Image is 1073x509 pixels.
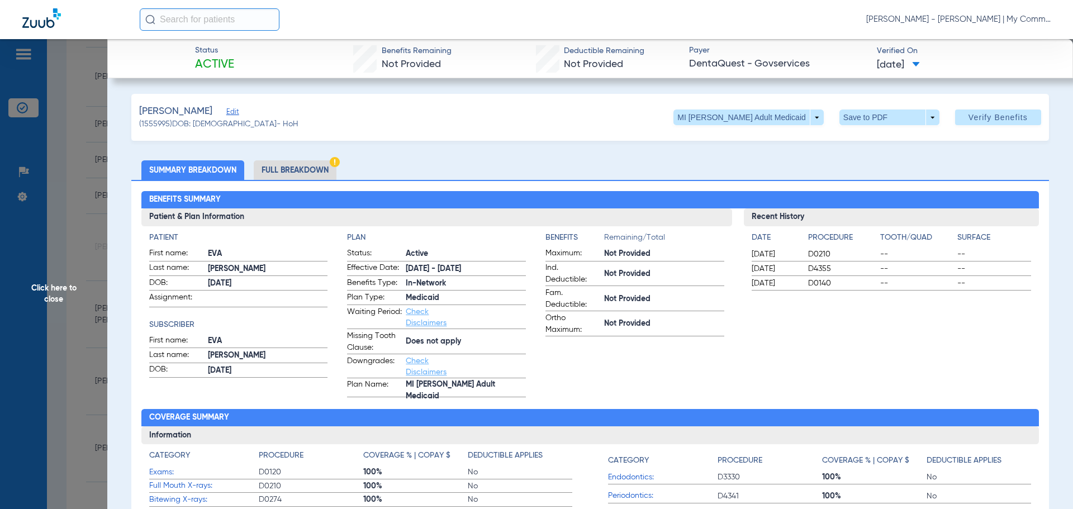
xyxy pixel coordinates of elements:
[149,232,328,244] h4: Patient
[689,45,867,56] span: Payer
[545,262,600,286] span: Ind. Deductible:
[347,262,402,275] span: Effective Date:
[406,292,526,304] span: Medicaid
[140,8,279,31] input: Search for patients
[259,481,363,492] span: D0210
[363,481,468,492] span: 100%
[808,278,876,289] span: D0140
[208,263,328,275] span: [PERSON_NAME]
[608,490,718,502] span: Periodontics:
[347,379,402,397] span: Plan Name:
[744,208,1039,226] h3: Recent History
[957,249,1031,260] span: --
[880,249,954,260] span: --
[957,263,1031,274] span: --
[808,263,876,274] span: D4355
[927,472,1031,483] span: No
[363,450,450,462] h4: Coverage % | Copay $
[822,491,927,502] span: 100%
[406,278,526,289] span: In-Network
[752,263,799,274] span: [DATE]
[752,232,799,248] app-breakdown-title: Date
[1017,455,1073,509] iframe: Chat Widget
[927,491,1031,502] span: No
[545,248,600,261] span: Maximum:
[363,467,468,478] span: 100%
[608,450,718,470] app-breakdown-title: Category
[141,191,1039,209] h2: Benefits Summary
[564,45,644,57] span: Deductible Remaining
[673,110,824,125] button: MI [PERSON_NAME] Adult Medicaid
[208,278,328,289] span: [DATE]
[208,335,328,347] span: EVA
[752,249,799,260] span: [DATE]
[866,14,1051,25] span: [PERSON_NAME] - [PERSON_NAME] | My Community Dental Centers
[226,108,236,118] span: Edit
[259,494,363,505] span: D0274
[689,57,867,71] span: DentaQuest - Govservices
[347,277,402,291] span: Benefits Type:
[808,232,876,248] app-breakdown-title: Procedure
[877,45,1055,57] span: Verified On
[564,59,623,69] span: Not Provided
[406,248,526,260] span: Active
[604,268,724,280] span: Not Provided
[208,248,328,260] span: EVA
[468,481,572,492] span: No
[822,450,927,470] app-breakdown-title: Coverage % | Copay $
[141,426,1039,444] h3: Information
[149,248,204,261] span: First name:
[149,349,204,363] span: Last name:
[347,355,402,378] span: Downgrades:
[880,232,954,248] app-breakdown-title: Tooth/Quad
[808,249,876,260] span: D0210
[604,248,724,260] span: Not Provided
[347,248,402,261] span: Status:
[259,467,363,478] span: D0120
[718,472,822,483] span: D3330
[880,263,954,274] span: --
[752,232,799,244] h4: Date
[149,292,204,307] span: Assignment:
[363,494,468,505] span: 100%
[149,480,259,492] span: Full Mouth X-rays:
[406,263,526,275] span: [DATE] - [DATE]
[149,262,204,275] span: Last name:
[382,45,452,57] span: Benefits Remaining
[545,232,604,244] h4: Benefits
[822,472,927,483] span: 100%
[468,467,572,478] span: No
[718,450,822,470] app-breakdown-title: Procedure
[149,467,259,478] span: Exams:
[957,232,1031,248] app-breakdown-title: Surface
[149,277,204,291] span: DOB:
[877,58,920,72] span: [DATE]
[468,494,572,505] span: No
[545,287,600,311] span: Fam. Deductible:
[406,336,526,348] span: Does not apply
[608,472,718,483] span: Endodontics:
[822,455,909,467] h4: Coverage % | Copay $
[347,232,526,244] h4: Plan
[330,157,340,167] img: Hazard
[608,455,649,467] h4: Category
[957,278,1031,289] span: --
[957,232,1031,244] h4: Surface
[545,232,604,248] app-breakdown-title: Benefits
[145,15,155,25] img: Search Icon
[347,330,402,354] span: Missing Tooth Clause:
[149,319,328,331] h4: Subscriber
[363,450,468,465] app-breakdown-title: Coverage % | Copay $
[406,385,526,397] span: MI [PERSON_NAME] Adult Medicaid
[149,364,204,377] span: DOB:
[149,450,190,462] h4: Category
[259,450,363,465] app-breakdown-title: Procedure
[955,110,1041,125] button: Verify Benefits
[195,45,234,56] span: Status
[927,450,1031,470] app-breakdown-title: Deductible Applies
[880,278,954,289] span: --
